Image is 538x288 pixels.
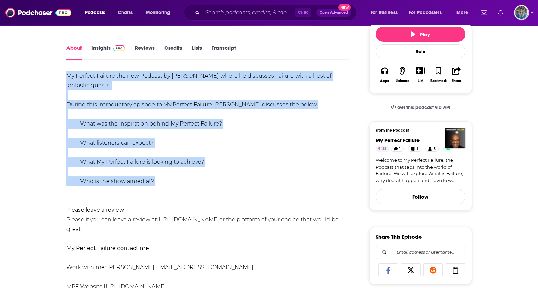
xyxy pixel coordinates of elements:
[376,137,420,143] a: My Perfect Failure
[376,128,460,133] h3: From The Podcast
[381,246,460,259] input: Email address or username...
[113,45,125,51] img: Podchaser Pro
[66,245,149,251] b: My Perfect Failure contact me
[118,8,133,17] span: Charts
[380,79,389,83] div: Apps
[338,4,351,11] span: New
[413,67,427,74] button: Show More Button
[411,62,429,87] div: Show More ButtonList
[66,44,82,60] a: About
[320,11,348,14] span: Open Advanced
[66,207,124,213] b: Please leave a review
[425,146,438,152] a: 5
[445,128,465,148] img: My Perfect Failure
[376,62,393,87] button: Apps
[418,79,423,83] div: List
[376,27,465,42] button: Play
[141,7,179,18] button: open menu
[113,7,137,18] a: Charts
[135,44,154,60] a: Reviews
[417,146,418,153] span: 1
[385,99,456,116] a: Get this podcast via API
[376,234,422,240] h3: Share This Episode
[202,7,295,18] input: Search podcasts, credits, & more...
[478,7,490,18] a: Show notifications dropdown
[376,189,465,204] button: Follow
[393,62,411,87] button: Listened
[191,44,202,60] a: Lists
[452,7,477,18] button: open menu
[5,6,71,19] img: Podchaser - Follow, Share and Rate Podcasts
[411,31,430,38] span: Play
[164,44,182,60] a: Credits
[391,146,404,152] a: 1
[157,216,219,223] a: [URL][DOMAIN_NAME]
[382,146,387,153] span: 31
[404,7,452,18] button: open menu
[376,246,465,259] div: Search followers
[423,263,443,276] a: Share on Reddit
[399,146,401,153] span: 1
[514,5,529,20] img: User Profile
[376,157,465,184] a: Welcome to My Perfect Failure, the Podcast that taps into the world of Failure. We will explore W...
[456,8,468,17] span: More
[211,44,236,60] a: Transcript
[408,146,421,152] a: 1
[366,7,406,18] button: open menu
[429,62,447,87] button: Bookmark
[401,263,421,276] a: Share on X/Twitter
[430,79,446,83] div: Bookmark
[434,146,436,153] span: 5
[514,5,529,20] span: Logged in as EllaDavidson
[396,79,410,83] div: Listened
[397,105,450,110] span: Get this podcast via API
[446,263,465,276] a: Copy Link
[447,62,465,87] button: Share
[376,146,389,152] a: 31
[452,79,461,83] div: Share
[80,7,114,18] button: open menu
[376,44,465,58] div: Rate
[514,5,529,20] button: Show profile menu
[85,8,105,17] span: Podcasts
[91,44,125,60] a: InsightsPodchaser Pro
[378,263,398,276] a: Share on Facebook
[190,5,363,21] div: Search podcasts, credits, & more...
[295,8,311,17] span: Ctrl K
[409,8,442,17] span: For Podcasters
[495,7,506,18] a: Show notifications dropdown
[316,9,351,17] button: Open AdvancedNew
[371,8,398,17] span: For Business
[146,8,170,17] span: Monitoring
